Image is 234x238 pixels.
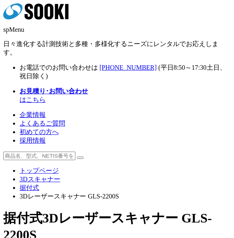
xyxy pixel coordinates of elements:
a: トップページ [20,167,59,174]
span: お電話でのお問い合わせは [20,64,98,71]
a: 採用情報 [20,137,46,144]
p: 日々進化する計測技術と多種・多様化するニーズにレンタルでお応えします。 [3,40,231,57]
a: お見積り･お問い合わせはこちら [20,88,88,103]
a: 初めての方へ [20,128,59,135]
a: 3Dスキャナー [20,176,60,183]
span: 17:30 [192,64,206,71]
span: spMenu [3,26,24,33]
span: 据付式 [3,211,42,225]
a: [PHONE_NUMBER] [99,64,157,71]
a: 企業情報 [20,111,46,118]
li: 3Dレーザースキャナー GLS-2200S [20,192,231,201]
strong: お見積り･お問い合わせ [20,88,88,95]
a: 据付式 [20,184,39,191]
span: はこちら [20,88,88,103]
span: 8:50 [174,64,185,71]
a: よくあるご質問 [20,120,65,127]
input: 商品名、型式、NETIS番号を入力してください [3,152,75,160]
